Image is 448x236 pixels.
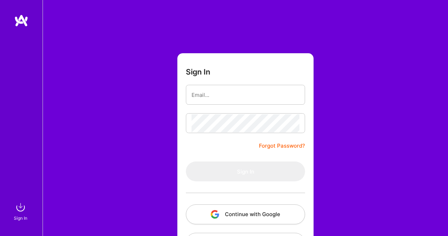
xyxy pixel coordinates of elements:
[192,86,299,104] input: Email...
[211,210,219,219] img: icon
[14,214,27,222] div: Sign In
[186,161,305,181] button: Sign In
[186,67,210,76] h3: Sign In
[14,14,28,27] img: logo
[15,200,28,222] a: sign inSign In
[186,204,305,224] button: Continue with Google
[13,200,28,214] img: sign in
[259,142,305,150] a: Forgot Password?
